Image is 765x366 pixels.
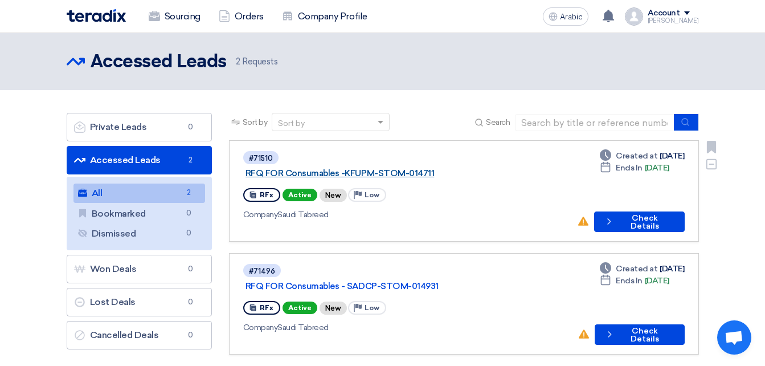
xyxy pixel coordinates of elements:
font: Accessed Leads [74,154,161,165]
input: Search by title or reference number [515,114,674,131]
a: Won Deals0 [67,255,212,283]
div: [PERSON_NAME] [648,18,699,24]
span: Low [365,191,379,199]
font: [DATE] [645,275,669,287]
a: Private Leads0 [67,113,212,141]
span: Company [243,210,278,219]
font: Sourcing [165,10,201,23]
font: Won Deals [74,263,137,274]
font: [DATE] [660,150,684,162]
img: Teradix logo [67,9,126,22]
a: Sourcing [140,4,210,29]
span: 2 [236,56,240,67]
font: Check Details [617,214,673,230]
span: Search [486,116,510,128]
font: Dismissed [78,228,136,239]
span: Active [283,189,317,201]
font: Company Profile [298,10,367,23]
span: 0 [184,330,198,341]
span: Arabic [560,13,583,21]
div: Sort by [278,117,305,129]
span: Sort by [243,116,268,128]
font: [DATE] [645,162,669,174]
span: Created at [616,263,657,275]
span: 2 [182,187,196,199]
font: [DATE] [660,263,684,275]
font: Lost Deals [74,296,136,307]
span: Company [243,323,278,332]
font: Saudi Tabreed [243,210,329,219]
div: #71496 [249,267,275,275]
font: Check Details [617,327,672,343]
a: Orders [210,4,273,29]
span: Low [365,304,379,312]
span: Created at [616,150,657,162]
a: RFQ FOR Consumables - SADCP-STOM-014931 [246,281,530,291]
span: 2 [184,154,198,166]
button: Check Details [594,212,685,232]
a: Accessed Leads2 [67,146,212,174]
span: Active [283,302,317,314]
span: 0 [182,208,196,219]
font: Orders [235,10,264,23]
img: profile_test.png [625,7,643,26]
h2: Accessed Leads [91,51,227,74]
a: RFQ FOR Consumables -KFUPM-STOM-014711 [246,168,530,178]
font: Bookmarked [78,208,146,219]
button: Arabic [543,7,588,26]
span: 0 [182,227,196,239]
font: Cancelled Deals [74,330,159,340]
a: Cancelled Deals0 [67,321,212,349]
div: New [320,189,347,202]
font: Private Leads [74,121,147,132]
span: 0 [184,121,198,133]
span: RFx [260,304,273,312]
font: Requests [242,56,277,67]
font: Saudi Tabreed [243,323,329,332]
a: Lost Deals0 [67,288,212,316]
span: RFx [260,191,273,199]
div: Account [648,9,680,18]
span: Ends In [616,162,643,174]
span: Ends In [616,275,643,287]
div: Open chat [717,320,751,355]
span: 0 [184,296,198,308]
button: Check Details [595,324,685,345]
div: #71510 [249,154,273,162]
font: All [78,188,103,198]
div: New [320,302,347,315]
span: 0 [184,263,198,275]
